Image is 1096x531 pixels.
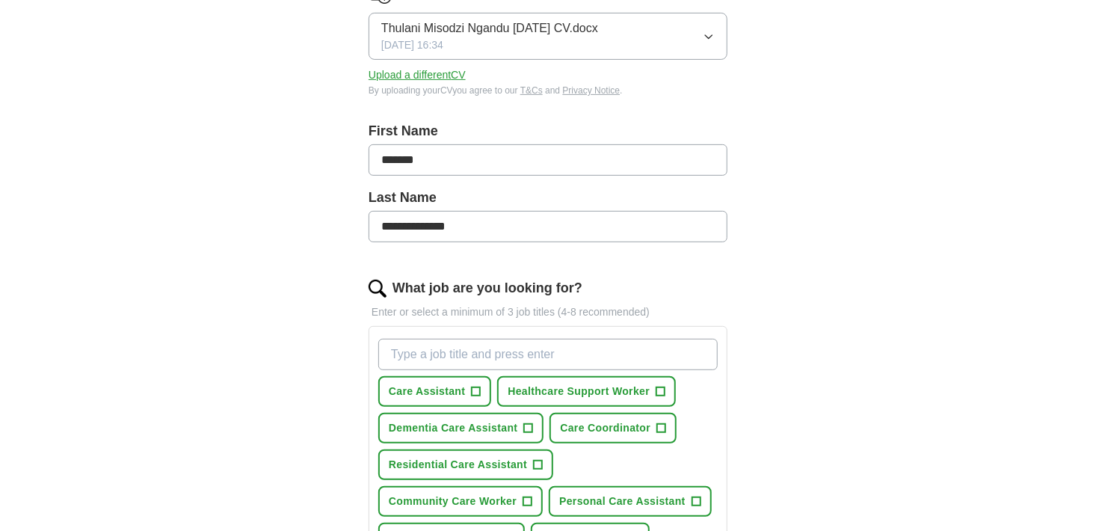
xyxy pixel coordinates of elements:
span: Personal Care Assistant [559,494,686,509]
button: Thulani Misodzi Ngandu [DATE] CV.docx[DATE] 16:34 [369,13,727,60]
input: Type a job title and press enter [378,339,718,370]
button: Community Care Worker [378,486,543,517]
a: Privacy Notice [563,85,621,96]
button: Upload a differentCV [369,67,466,83]
span: Residential Care Assistant [389,457,527,473]
span: Community Care Worker [389,494,517,509]
button: Dementia Care Assistant [378,413,544,443]
button: Residential Care Assistant [378,449,553,480]
div: By uploading your CV you agree to our and . [369,84,727,97]
span: Thulani Misodzi Ngandu [DATE] CV.docx [381,19,598,37]
a: T&Cs [520,85,543,96]
button: Care Assistant [378,376,491,407]
label: What job are you looking for? [392,278,582,298]
button: Care Coordinator [549,413,677,443]
span: Care Coordinator [560,420,650,436]
p: Enter or select a minimum of 3 job titles (4-8 recommended) [369,304,727,320]
span: Care Assistant [389,384,465,399]
span: Healthcare Support Worker [508,384,650,399]
label: Last Name [369,188,727,208]
button: Healthcare Support Worker [497,376,676,407]
label: First Name [369,121,727,141]
span: [DATE] 16:34 [381,37,443,53]
span: Dementia Care Assistant [389,420,517,436]
img: search.png [369,280,387,298]
button: Personal Care Assistant [549,486,712,517]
